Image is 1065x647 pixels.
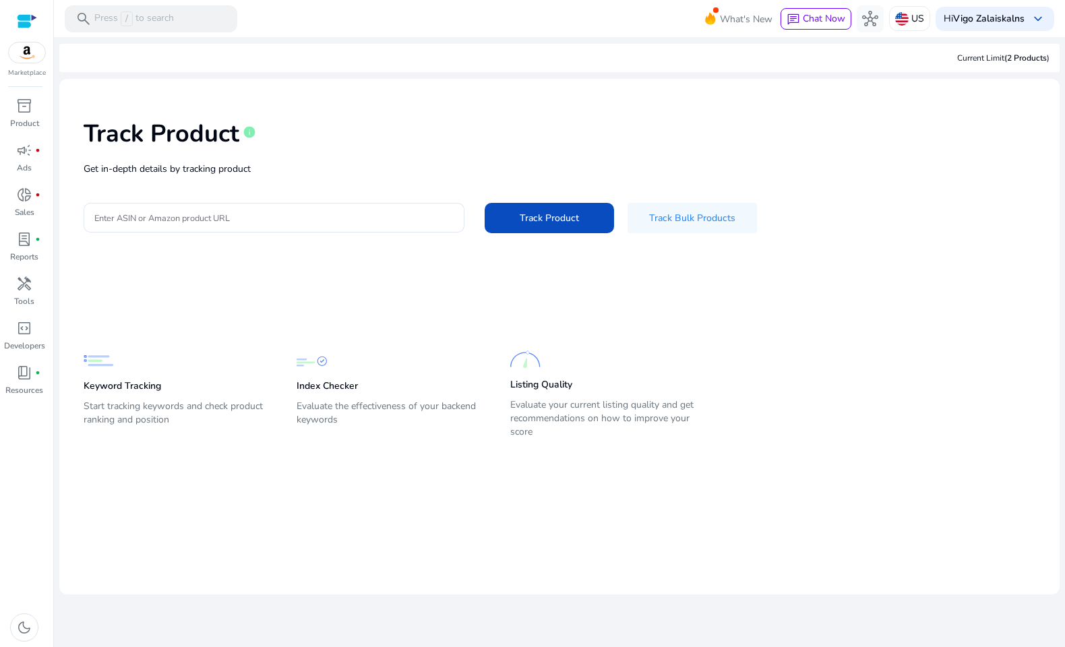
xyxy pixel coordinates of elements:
[803,12,845,25] span: Chat Now
[953,12,1025,25] b: Vigo Zalaiskalns
[16,320,32,336] span: code_blocks
[75,11,92,27] span: search
[84,119,239,148] h1: Track Product
[957,52,1049,64] div: Current Limit )
[94,11,174,26] p: Press to search
[16,231,32,247] span: lab_profile
[10,117,39,129] p: Product
[84,379,161,393] p: Keyword Tracking
[911,7,924,30] p: US
[35,148,40,153] span: fiber_manual_record
[297,346,327,376] img: Index Checker
[16,187,32,203] span: donut_small
[857,5,884,32] button: hub
[16,98,32,114] span: inventory_2
[16,365,32,381] span: book_4
[4,340,45,352] p: Developers
[649,211,735,225] span: Track Bulk Products
[243,125,256,139] span: info
[781,8,851,30] button: chatChat Now
[16,276,32,292] span: handyman
[787,13,800,26] span: chat
[297,379,358,393] p: Index Checker
[510,398,696,439] p: Evaluate your current listing quality and get recommendations on how to improve your score
[895,12,909,26] img: us.svg
[121,11,133,26] span: /
[720,7,772,31] span: What's New
[5,384,43,396] p: Resources
[84,162,1035,176] p: Get in-depth details by tracking product
[35,237,40,242] span: fiber_manual_record
[10,251,38,263] p: Reports
[510,344,541,375] img: Listing Quality
[485,203,614,233] button: Track Product
[510,378,572,392] p: Listing Quality
[16,142,32,158] span: campaign
[520,211,579,225] span: Track Product
[1004,53,1047,63] span: (2 Products
[628,203,757,233] button: Track Bulk Products
[84,346,114,376] img: Keyword Tracking
[17,162,32,174] p: Ads
[35,192,40,197] span: fiber_manual_record
[862,11,878,27] span: hub
[297,400,483,437] p: Evaluate the effectiveness of your backend keywords
[35,370,40,375] span: fiber_manual_record
[15,206,34,218] p: Sales
[84,400,270,437] p: Start tracking keywords and check product ranking and position
[14,295,34,307] p: Tools
[8,68,46,78] p: Marketplace
[9,42,45,63] img: amazon.svg
[1030,11,1046,27] span: keyboard_arrow_down
[16,619,32,636] span: dark_mode
[944,14,1025,24] p: Hi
